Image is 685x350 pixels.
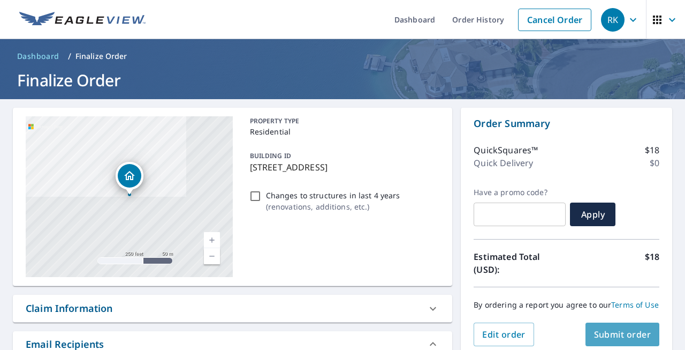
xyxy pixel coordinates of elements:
[645,144,659,157] p: $18
[474,323,534,346] button: Edit order
[518,9,591,31] a: Cancel Order
[26,301,113,316] div: Claim Information
[68,50,71,63] li: /
[116,162,143,195] div: Dropped pin, building 1, Residential property, 125 Laredo Dr Morganville, NJ 07751
[579,208,607,220] span: Apply
[474,144,538,157] p: QuickSquares™
[204,232,220,248] a: Current Level 17, Zoom In
[250,116,436,126] p: PROPERTY TYPE
[250,151,291,160] p: BUILDING ID
[594,329,651,340] span: Submit order
[611,300,659,310] a: Terms of Use
[75,51,127,62] p: Finalize Order
[13,48,64,65] a: Dashboard
[19,12,146,28] img: EV Logo
[650,157,659,169] p: $0
[204,248,220,264] a: Current Level 17, Zoom Out
[474,157,533,169] p: Quick Delivery
[474,250,566,276] p: Estimated Total (USD):
[266,190,400,201] p: Changes to structures in last 4 years
[13,48,672,65] nav: breadcrumb
[570,203,615,226] button: Apply
[474,188,566,197] label: Have a promo code?
[13,69,672,91] h1: Finalize Order
[17,51,59,62] span: Dashboard
[601,8,625,32] div: RK
[585,323,660,346] button: Submit order
[645,250,659,276] p: $18
[250,126,436,137] p: Residential
[250,161,436,174] p: [STREET_ADDRESS]
[482,329,526,340] span: Edit order
[474,300,659,310] p: By ordering a report you agree to our
[474,116,659,131] p: Order Summary
[13,295,452,322] div: Claim Information
[266,201,400,212] p: ( renovations, additions, etc. )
